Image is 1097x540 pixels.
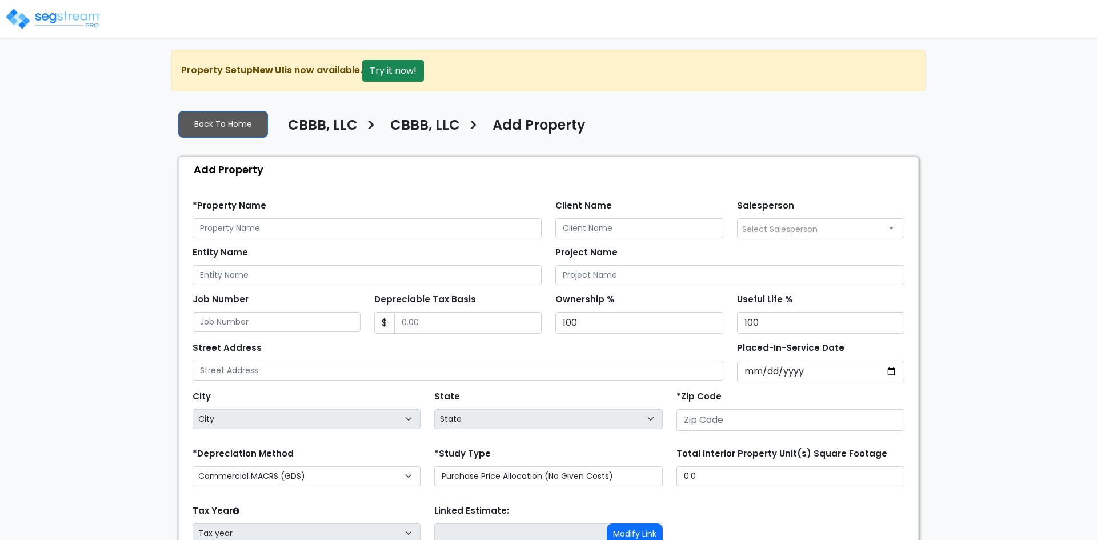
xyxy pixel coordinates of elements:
input: Street Address [193,361,723,381]
input: Entity Name [193,265,542,285]
input: Useful Life % [737,312,905,334]
div: Property Setup is now available. [171,50,926,91]
label: Tax Year [193,505,239,518]
label: Street Address [193,342,262,355]
label: Placed-In-Service Date [737,342,844,355]
label: *Depreciation Method [193,447,294,461]
input: Project Name [555,265,904,285]
span: Select Salesperson [742,223,818,235]
label: State [434,390,460,403]
input: total square foot [676,466,904,486]
input: 0.00 [394,312,542,334]
h4: CBBB, LLC [288,117,358,137]
h4: Add Property [493,117,586,137]
label: *Study Type [434,447,491,461]
h3: > [469,116,478,138]
button: Try it now! [362,60,424,82]
input: Zip Code [676,409,904,431]
label: *Zip Code [676,390,722,403]
label: Client Name [555,199,612,213]
a: CBBB, LLC [382,117,460,141]
a: Back To Home [178,111,268,138]
h4: CBBB, LLC [390,117,460,137]
span: $ [374,312,395,334]
label: Job Number [193,293,249,306]
label: *Property Name [193,199,266,213]
input: Client Name [555,218,723,238]
label: City [193,390,211,403]
label: Depreciable Tax Basis [374,293,476,306]
input: Property Name [193,218,542,238]
label: Useful Life % [737,293,793,306]
strong: New UI [253,63,285,77]
a: Add Property [484,117,586,141]
input: Job Number [193,312,361,332]
label: Project Name [555,246,618,259]
label: Linked Estimate: [434,505,509,518]
label: Ownership % [555,293,615,306]
img: logo_pro_r.png [5,7,102,30]
label: Total Interior Property Unit(s) Square Footage [676,447,887,461]
input: Ownership % [555,312,723,334]
div: Add Property [185,157,918,182]
label: Salesperson [737,199,794,213]
label: Entity Name [193,246,248,259]
a: CBBB, LLC [279,117,358,141]
h3: > [366,116,376,138]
